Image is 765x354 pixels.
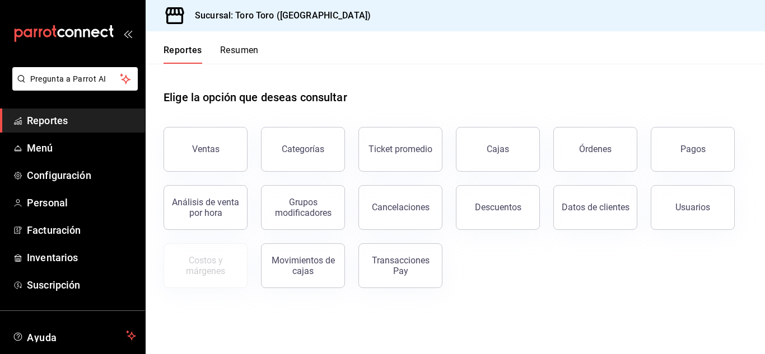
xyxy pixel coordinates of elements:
button: Grupos modificadores [261,185,345,230]
div: Cajas [487,143,510,156]
button: Cancelaciones [358,185,442,230]
span: Facturación [27,223,136,238]
div: Pagos [680,144,706,154]
a: Cajas [456,127,540,172]
button: Movimientos de cajas [261,243,345,288]
span: Ayuda [27,329,122,342]
button: Ventas [164,127,248,172]
div: Cancelaciones [372,202,430,213]
div: Análisis de venta por hora [171,197,240,218]
div: Costos y márgenes [171,255,240,276]
button: Usuarios [651,185,735,230]
div: Ticket promedio [368,144,432,154]
span: Reportes [27,113,136,128]
div: Grupos modificadores [268,197,338,218]
span: Inventarios [27,250,136,265]
div: Transacciones Pay [366,255,435,276]
div: Órdenes [579,144,612,154]
button: Transacciones Pay [358,243,442,288]
span: Personal [27,195,136,210]
button: Categorías [261,127,345,172]
div: Ventas [192,144,220,154]
button: Ticket promedio [358,127,442,172]
button: Análisis de venta por hora [164,185,248,230]
div: Descuentos [475,202,521,213]
button: Resumen [220,45,259,64]
span: Menú [27,140,136,155]
div: Movimientos de cajas [268,255,338,276]
button: Contrata inventarios para ver este reporte [164,243,248,288]
button: Datos de clientes [553,185,637,230]
span: Pregunta a Parrot AI [30,73,120,85]
button: Pagos [651,127,735,172]
span: Suscripción [27,277,136,292]
a: Pregunta a Parrot AI [8,81,138,93]
div: Usuarios [675,202,710,213]
button: Descuentos [456,185,540,230]
div: Datos de clientes [562,202,629,213]
button: Reportes [164,45,202,64]
span: Configuración [27,168,136,183]
div: Categorías [282,144,324,154]
h3: Sucursal: Toro Toro ([GEOGRAPHIC_DATA]) [186,9,371,22]
button: Pregunta a Parrot AI [12,67,138,91]
button: open_drawer_menu [123,29,132,38]
div: navigation tabs [164,45,259,64]
button: Órdenes [553,127,637,172]
h1: Elige la opción que deseas consultar [164,89,347,106]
